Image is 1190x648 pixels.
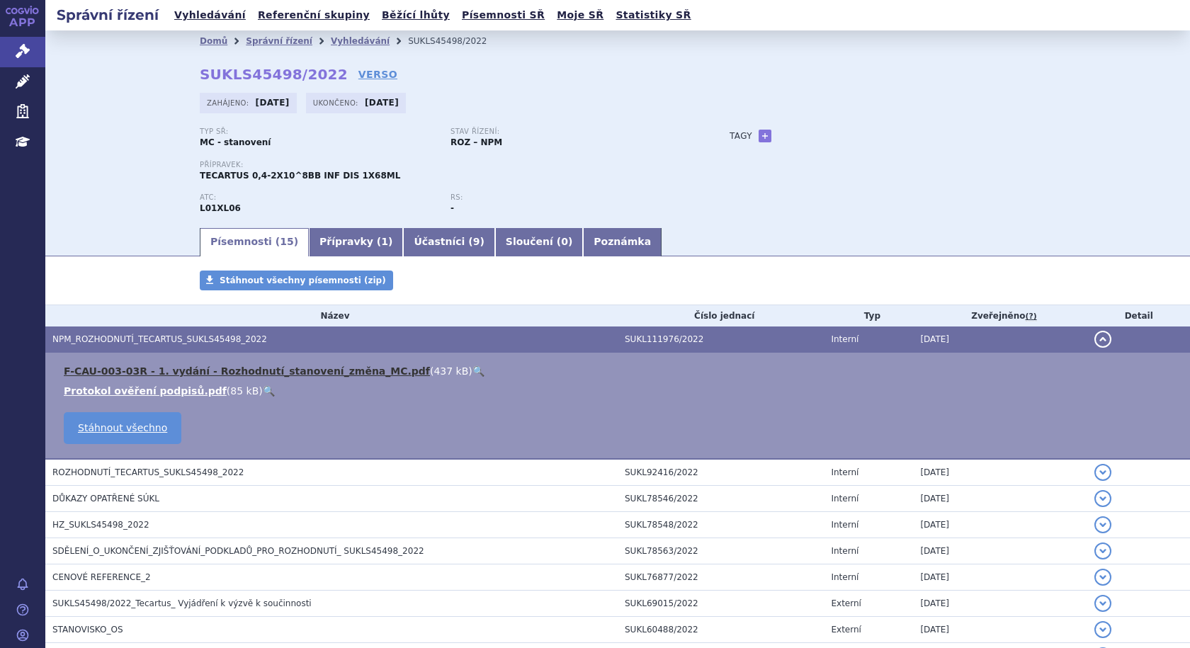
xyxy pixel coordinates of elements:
[64,384,1176,398] li: ( )
[256,98,290,108] strong: [DATE]
[1094,490,1111,507] button: detail
[618,538,824,564] td: SUKL78563/2022
[552,6,608,25] a: Moje SŘ
[913,326,1087,353] td: [DATE]
[618,564,824,591] td: SUKL76877/2022
[831,598,861,608] span: Externí
[200,127,436,136] p: Typ SŘ:
[200,36,227,46] a: Domů
[831,334,858,344] span: Interní
[230,385,259,397] span: 85 kB
[1094,542,1111,559] button: detail
[64,385,227,397] a: Protokol ověření podpisů.pdf
[1094,331,1111,348] button: detail
[473,236,480,247] span: 9
[1094,516,1111,533] button: detail
[618,459,824,486] td: SUKL92416/2022
[381,236,388,247] span: 1
[913,564,1087,591] td: [DATE]
[1026,312,1037,322] abbr: (?)
[52,572,151,582] span: CENOVÉ REFERENCE_2
[824,305,913,326] th: Typ
[1094,621,1111,638] button: detail
[618,326,824,353] td: SUKL111976/2022
[1094,569,1111,586] button: detail
[313,97,361,108] span: Ukončeno:
[378,6,454,25] a: Běžící lhůty
[472,365,484,377] a: 🔍
[618,486,824,512] td: SUKL78546/2022
[730,127,752,144] h3: Tagy
[207,97,251,108] span: Zahájeno:
[263,385,275,397] a: 🔍
[831,467,858,477] span: Interní
[64,364,1176,378] li: ( )
[913,459,1087,486] td: [DATE]
[913,305,1087,326] th: Zveřejněno
[45,5,170,25] h2: Správní řízení
[1094,464,1111,481] button: detail
[45,305,618,326] th: Název
[280,236,293,247] span: 15
[52,467,244,477] span: ROZHODNUTÍ_TECARTUS_SUKLS45498_2022
[913,591,1087,617] td: [DATE]
[52,494,159,504] span: DŮKAZY OPATŘENÉ SÚKL
[170,6,250,25] a: Vyhledávání
[403,228,494,256] a: Účastníci (9)
[200,161,701,169] p: Přípravek:
[611,6,695,25] a: Statistiky SŘ
[450,193,687,202] p: RS:
[618,305,824,326] th: Číslo jednací
[618,591,824,617] td: SUKL69015/2022
[64,412,181,444] a: Stáhnout všechno
[331,36,390,46] a: Vyhledávání
[913,617,1087,643] td: [DATE]
[200,271,393,290] a: Stáhnout všechny písemnosti (zip)
[913,538,1087,564] td: [DATE]
[618,512,824,538] td: SUKL78548/2022
[450,203,454,213] strong: -
[831,546,858,556] span: Interní
[458,6,549,25] a: Písemnosti SŘ
[200,66,348,83] strong: SUKLS45498/2022
[450,137,502,147] strong: ROZ – NPM
[759,130,771,142] a: +
[200,137,271,147] strong: MC - stanovení
[618,617,824,643] td: SUKL60488/2022
[52,598,312,608] span: SUKLS45498/2022_Tecartus_ Vyjádření k výzvě k součinnosti
[200,228,309,256] a: Písemnosti (15)
[200,171,400,181] span: TECARTUS 0,4-2X10^8BB INF DIS 1X68ML
[495,228,583,256] a: Sloučení (0)
[52,334,267,344] span: NPM_ROZHODNUTÍ_TECARTUS_SUKLS45498_2022
[831,625,861,635] span: Externí
[561,236,568,247] span: 0
[246,36,312,46] a: Správní řízení
[831,494,858,504] span: Interní
[450,127,687,136] p: Stav řízení:
[831,572,858,582] span: Interní
[365,98,399,108] strong: [DATE]
[583,228,662,256] a: Poznámka
[254,6,374,25] a: Referenční skupiny
[220,275,386,285] span: Stáhnout všechny písemnosti (zip)
[1094,595,1111,612] button: detail
[52,625,123,635] span: STANOVISKO_OS
[64,365,430,377] a: F-CAU-003-03R - 1. vydání - Rozhodnutí_stanovení_změna_MC.pdf
[200,203,241,213] strong: BREXUKABTAGEN AUTOLEUCEL
[433,365,468,377] span: 437 kB
[200,193,436,202] p: ATC:
[831,520,858,530] span: Interní
[913,512,1087,538] td: [DATE]
[309,228,403,256] a: Přípravky (1)
[358,67,397,81] a: VERSO
[913,486,1087,512] td: [DATE]
[1087,305,1190,326] th: Detail
[52,520,149,530] span: HZ_SUKLS45498_2022
[408,30,505,52] li: SUKLS45498/2022
[52,546,424,556] span: SDĚLENÍ_O_UKONČENÍ_ZJIŠŤOVÁNÍ_PODKLADŮ_PRO_ROZHODNUTÍ_ SUKLS45498_2022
